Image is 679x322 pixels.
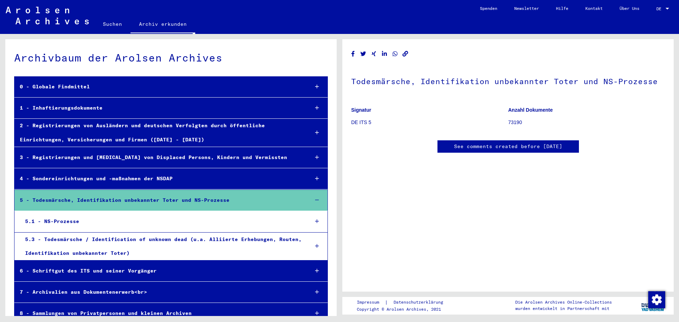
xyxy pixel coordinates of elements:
[20,233,303,260] div: 5.3 - Todesmärsche / Identification of unknown dead (u.a. Alliierte Erhebungen, Routen, Identifik...
[357,299,452,306] div: |
[402,49,409,58] button: Copy link
[14,119,303,146] div: 2 - Registrierungen von Ausländern und deutschen Verfolgten durch öffentliche Einrichtungen, Vers...
[391,49,399,58] button: Share on WhatsApp
[656,6,664,11] span: DE
[94,16,130,33] a: Suchen
[648,291,665,308] img: Zustimmung ändern
[351,119,508,126] p: DE ITS 5
[14,80,303,94] div: 0 - Globale Findmittel
[508,119,665,126] p: 73190
[130,16,195,34] a: Archiv erkunden
[381,49,388,58] button: Share on LinkedIn
[357,299,385,306] a: Impressum
[14,50,328,66] div: Archivbaum der Arolsen Archives
[351,107,371,113] b: Signatur
[640,297,666,314] img: yv_logo.png
[14,193,303,207] div: 5 - Todesmärsche, Identifikation unbekannter Toter und NS-Prozesse
[351,65,665,96] h1: Todesmärsche, Identifikation unbekannter Toter und NS-Prozesse
[508,107,553,113] b: Anzahl Dokumente
[14,101,303,115] div: 1 - Inhaftierungsdokumente
[14,151,303,164] div: 3 - Registrierungen und [MEDICAL_DATA] von Displaced Persons, Kindern und Vermissten
[515,305,612,312] p: wurden entwickelt in Partnerschaft mit
[349,49,357,58] button: Share on Facebook
[20,215,303,228] div: 5.1 - NS-Prozesse
[14,264,303,278] div: 6 - Schriftgut des ITS und seiner Vorgänger
[360,49,367,58] button: Share on Twitter
[6,7,89,24] img: Arolsen_neg.svg
[357,306,452,312] p: Copyright © Arolsen Archives, 2021
[14,172,303,186] div: 4 - Sondereinrichtungen und -maßnahmen der NSDAP
[370,49,378,58] button: Share on Xing
[454,143,562,150] a: See comments created before [DATE]
[14,306,303,320] div: 8 - Sammlungen von Privatpersonen und kleinen Archiven
[388,299,452,306] a: Datenschutzerklärung
[14,285,303,299] div: 7 - Archivalien aus Dokumentenerwerb<br>
[515,299,612,305] p: Die Arolsen Archives Online-Collections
